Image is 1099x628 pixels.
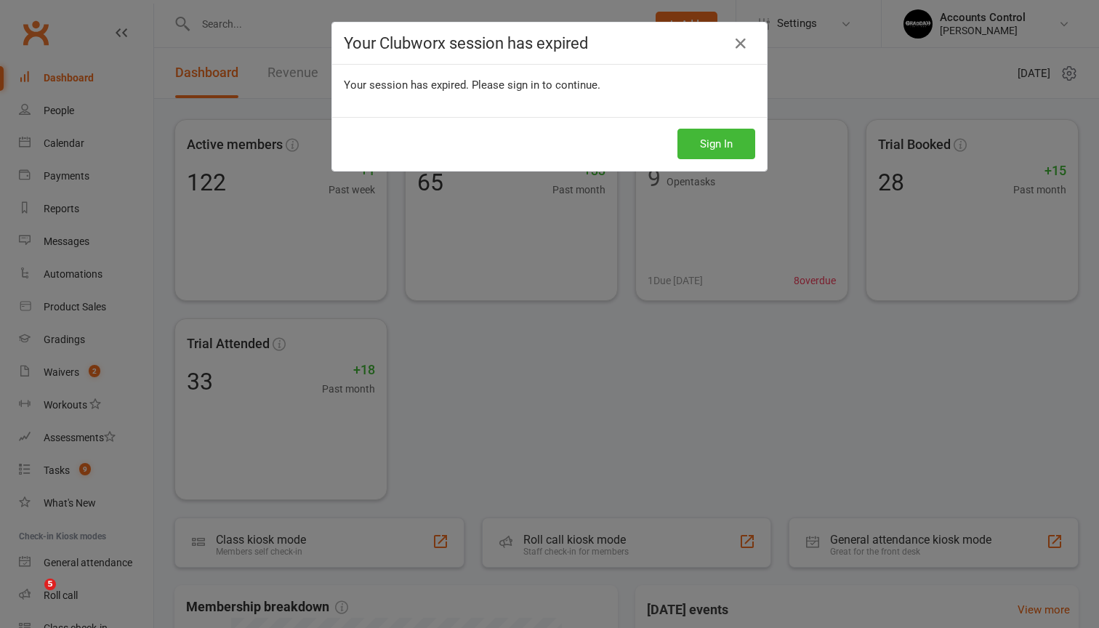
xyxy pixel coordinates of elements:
a: Close [729,32,752,55]
span: 5 [44,579,56,590]
iframe: Intercom live chat [15,579,49,613]
h4: Your Clubworx session has expired [344,34,755,52]
span: Your session has expired. Please sign in to continue. [344,78,600,92]
button: Sign In [677,129,755,159]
